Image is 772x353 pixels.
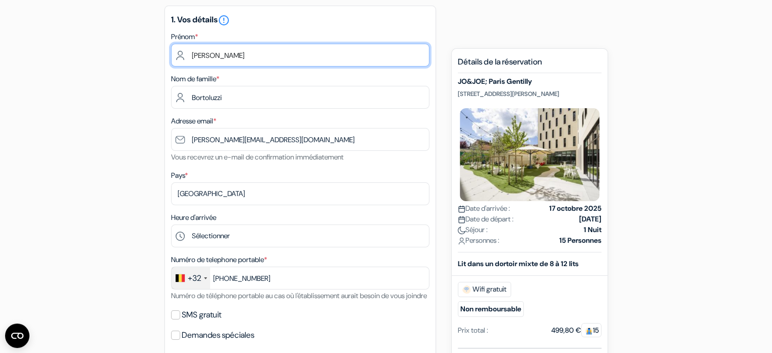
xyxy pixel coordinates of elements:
[581,323,601,337] span: 15
[458,325,488,336] div: Prix total :
[458,259,579,268] b: Lit dans un dortoir mixte de 8 à 12 lits
[171,31,198,42] label: Prénom
[458,235,499,246] span: Personnes :
[458,224,488,235] span: Séjour :
[171,86,429,109] input: Entrer le nom de famille
[579,214,601,224] strong: [DATE]
[171,212,216,223] label: Heure d'arrivée
[182,328,254,342] label: Demandes spéciales
[171,128,429,151] input: Entrer adresse e-mail
[171,267,429,290] input: 470 12 34 56
[182,308,221,322] label: SMS gratuit
[172,267,210,289] div: Belgium (België): +32
[458,214,514,224] span: Date de départ :
[171,152,344,162] small: Vous recevrez un e-mail de confirmation immédiatement
[458,203,510,214] span: Date d'arrivée :
[171,116,216,126] label: Adresse email
[585,327,593,335] img: guest.svg
[171,254,267,265] label: Numéro de telephone portable
[458,205,465,213] img: calendar.svg
[458,282,511,297] span: Wifi gratuit
[171,291,427,300] small: Numéro de téléphone portable au cas où l'établissement aurait besoin de vous joindre
[458,227,465,234] img: moon.svg
[458,77,601,86] h5: JO&JOE; Paris Gentilly
[458,216,465,223] img: calendar.svg
[171,14,429,26] h5: 1. Vos détails
[462,285,471,294] img: free_wifi.svg
[171,170,188,181] label: Pays
[171,44,429,67] input: Entrez votre prénom
[549,203,601,214] strong: 17 octobre 2025
[188,272,201,284] div: +32
[584,224,601,235] strong: 1 Nuit
[551,325,601,336] div: 499,80 €
[458,57,601,73] h5: Détails de la réservation
[218,14,230,25] a: error_outline
[458,90,601,98] p: [STREET_ADDRESS][PERSON_NAME]
[458,237,465,245] img: user_icon.svg
[171,74,219,84] label: Nom de famille
[5,324,29,348] button: Ouvrir le widget CMP
[559,235,601,246] strong: 15 Personnes
[218,14,230,26] i: error_outline
[458,301,524,317] small: Non remboursable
